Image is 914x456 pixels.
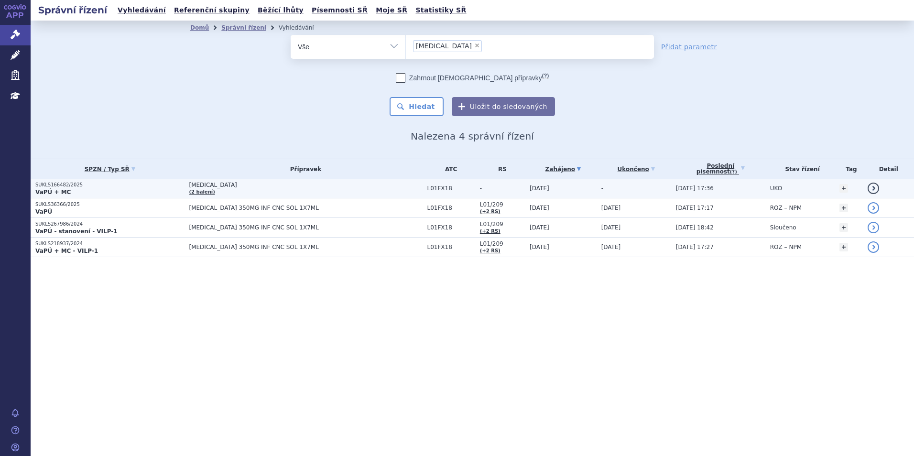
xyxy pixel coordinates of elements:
[676,224,714,231] span: [DATE] 18:42
[189,224,423,231] span: [MEDICAL_DATA] 350MG INF CNC SOL 1X7ML
[530,224,549,231] span: [DATE]
[676,205,714,211] span: [DATE] 17:17
[35,240,185,247] p: SUKLS218937/2024
[189,205,423,211] span: [MEDICAL_DATA] 350MG INF CNC SOL 1X7ML
[427,224,475,231] span: L01FX18
[676,244,714,250] span: [DATE] 17:27
[765,159,835,179] th: Stav řízení
[770,185,782,192] span: UKO
[530,244,549,250] span: [DATE]
[835,159,863,179] th: Tag
[868,241,879,253] a: detail
[676,159,765,179] a: Poslednípísemnost(?)
[601,224,621,231] span: [DATE]
[35,163,185,176] a: SPZN / Typ SŘ
[730,169,737,175] abbr: (?)
[601,244,621,250] span: [DATE]
[422,159,475,179] th: ATC
[868,202,879,214] a: detail
[480,185,525,192] span: -
[185,159,423,179] th: Přípravek
[427,205,475,211] span: L01FX18
[189,182,423,188] span: [MEDICAL_DATA]
[396,73,549,83] label: Zahrnout [DEMOGRAPHIC_DATA] přípravky
[35,248,98,254] strong: VaPÚ + MC - VILP-1
[868,183,879,194] a: detail
[115,4,169,17] a: Vyhledávání
[189,244,423,250] span: [MEDICAL_DATA] 350MG INF CNC SOL 1X7ML
[35,208,52,215] strong: VaPÚ
[35,228,118,235] strong: VaPÚ - stanovení - VILP-1
[530,185,549,192] span: [DATE]
[452,97,555,116] button: Uložit do sledovaných
[863,159,914,179] th: Detail
[661,42,717,52] a: Přidat parametr
[35,201,185,208] p: SUKLS36366/2025
[480,209,501,214] a: (+2 RS)
[839,184,848,193] a: +
[770,205,802,211] span: ROZ – NPM
[480,240,525,247] span: L01/209
[373,4,410,17] a: Moje SŘ
[480,221,525,228] span: L01/209
[601,163,671,176] a: Ukončeno
[868,222,879,233] a: detail
[255,4,306,17] a: Běžící lhůty
[221,24,266,31] a: Správní řízení
[485,40,490,52] input: [MEDICAL_DATA]
[190,24,209,31] a: Domů
[530,205,549,211] span: [DATE]
[390,97,444,116] button: Hledat
[427,244,475,250] span: L01FX18
[474,43,480,48] span: ×
[839,204,848,212] a: +
[171,4,252,17] a: Referenční skupiny
[475,159,525,179] th: RS
[480,248,501,253] a: (+2 RS)
[35,182,185,188] p: SUKLS166482/2025
[480,201,525,208] span: L01/209
[35,221,185,228] p: SUKLS267986/2024
[31,3,115,17] h2: Správní řízení
[839,223,848,232] a: +
[601,185,603,192] span: -
[411,130,534,142] span: Nalezena 4 správní řízení
[770,224,796,231] span: Sloučeno
[530,163,597,176] a: Zahájeno
[35,189,71,195] strong: VaPÚ + MC
[279,21,326,35] li: Vyhledávání
[427,185,475,192] span: L01FX18
[480,228,501,234] a: (+2 RS)
[770,244,802,250] span: ROZ – NPM
[676,185,714,192] span: [DATE] 17:36
[189,189,215,195] a: (2 balení)
[413,4,469,17] a: Statistiky SŘ
[309,4,370,17] a: Písemnosti SŘ
[839,243,848,251] a: +
[542,73,549,79] abbr: (?)
[416,43,472,49] span: [MEDICAL_DATA]
[601,205,621,211] span: [DATE]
